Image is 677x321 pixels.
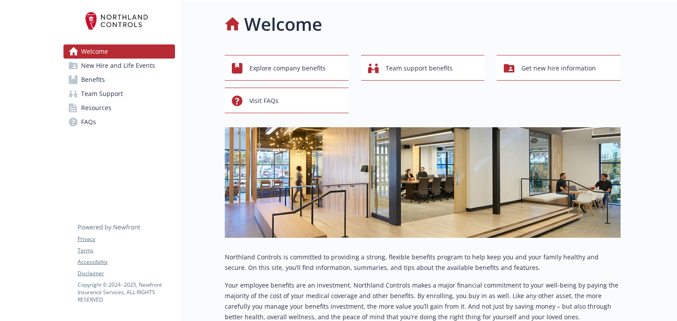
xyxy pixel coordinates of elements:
[225,88,349,113] button: Visit FAQs
[63,44,175,59] a: Welcome
[63,87,175,101] a: Team Support
[81,87,123,101] span: Team Support
[386,60,453,77] span: Team support benefits
[63,59,175,73] a: New Hire and Life Events
[225,252,621,273] p: Northland Controls is committed to providing a strong, flexible benefits program to help keep you...
[497,55,621,81] button: Get new hire information
[63,115,175,129] a: FAQs
[81,115,96,129] span: FAQs
[78,258,175,266] a: Accessibility
[81,73,105,87] span: Benefits
[521,60,596,77] span: Get new hire information
[225,55,349,81] button: Explore company benefits
[78,281,175,303] p: Copyright © 2024 - 2025 , Newfront Insurance Services, ALL RIGHTS RESERVED
[361,55,485,81] button: Team support benefits
[249,60,326,77] span: Explore company benefits
[225,127,621,238] img: overview page banner
[78,235,175,243] a: Privacy
[78,269,175,277] a: Disclaimer
[78,247,175,255] a: Terms
[81,101,112,115] span: Resources
[81,44,108,59] span: Welcome
[63,73,175,87] a: Benefits
[63,101,175,115] a: Resources
[81,59,155,73] span: New Hire and Life Events
[249,92,279,109] span: Visit FAQs
[244,11,322,37] h1: Welcome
